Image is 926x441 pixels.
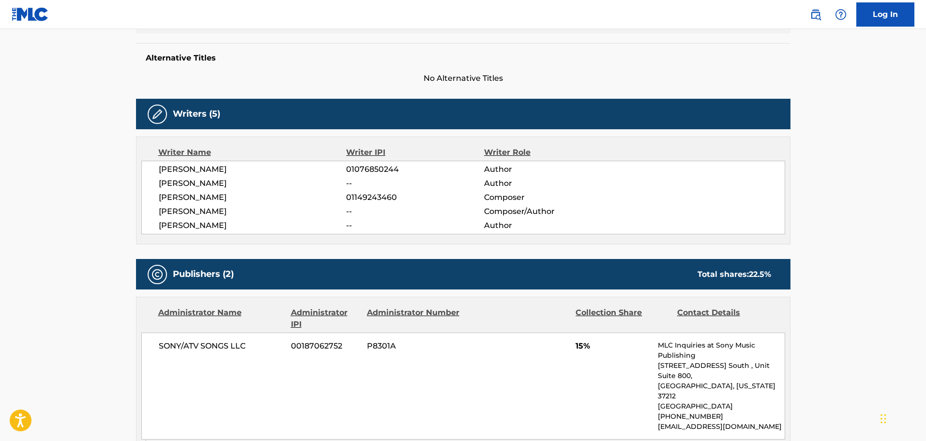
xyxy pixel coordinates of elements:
[159,340,284,352] span: SONY/ATV SONGS LLC
[658,401,784,411] p: [GEOGRAPHIC_DATA]
[810,9,821,20] img: search
[159,192,347,203] span: [PERSON_NAME]
[878,395,926,441] iframe: Chat Widget
[346,147,484,158] div: Writer IPI
[856,2,914,27] a: Log In
[484,220,609,231] span: Author
[173,269,234,280] h5: Publishers (2)
[698,269,771,280] div: Total shares:
[658,422,784,432] p: [EMAIL_ADDRESS][DOMAIN_NAME]
[831,5,850,24] div: Help
[749,270,771,279] span: 22.5 %
[159,206,347,217] span: [PERSON_NAME]
[346,192,484,203] span: 01149243460
[835,9,847,20] img: help
[158,147,347,158] div: Writer Name
[367,340,461,352] span: P8301A
[484,178,609,189] span: Author
[173,108,220,120] h5: Writers (5)
[658,340,784,361] p: MLC Inquiries at Sony Music Publishing
[159,164,347,175] span: [PERSON_NAME]
[346,164,484,175] span: 01076850244
[159,178,347,189] span: [PERSON_NAME]
[367,307,461,330] div: Administrator Number
[291,340,360,352] span: 00187062752
[159,220,347,231] span: [PERSON_NAME]
[484,147,609,158] div: Writer Role
[484,206,609,217] span: Composer/Author
[576,340,651,352] span: 15%
[806,5,825,24] a: Public Search
[658,411,784,422] p: [PHONE_NUMBER]
[880,404,886,433] div: Drag
[152,108,163,120] img: Writers
[291,307,360,330] div: Administrator IPI
[346,220,484,231] span: --
[346,206,484,217] span: --
[658,381,784,401] p: [GEOGRAPHIC_DATA], [US_STATE] 37212
[158,307,284,330] div: Administrator Name
[12,7,49,21] img: MLC Logo
[677,307,771,330] div: Contact Details
[346,178,484,189] span: --
[136,73,790,84] span: No Alternative Titles
[152,269,163,280] img: Publishers
[146,53,781,63] h5: Alternative Titles
[576,307,669,330] div: Collection Share
[658,361,784,381] p: [STREET_ADDRESS] South , Unit Suite 800,
[484,192,609,203] span: Composer
[484,164,609,175] span: Author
